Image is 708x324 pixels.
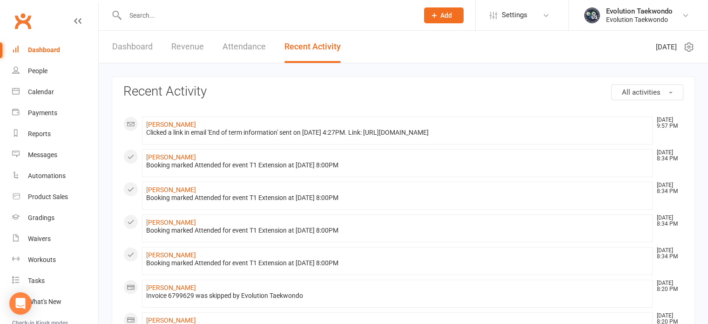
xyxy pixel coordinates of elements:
time: [DATE] 8:34 PM [652,215,683,227]
div: Evolution Taekwondo [606,15,673,24]
a: Messages [12,145,98,165]
div: Clicked a link in email 'End of term information' sent on [DATE] 4:27PM. Link: [URL][DOMAIN_NAME] [146,129,648,137]
div: What's New [28,298,61,305]
a: [PERSON_NAME] [146,219,196,226]
div: Workouts [28,256,56,263]
div: Payments [28,109,57,117]
time: [DATE] 8:34 PM [652,248,683,260]
a: Dashboard [12,40,98,61]
span: Add [440,12,452,19]
div: Reports [28,130,51,138]
span: Settings [502,5,527,26]
a: Waivers [12,228,98,249]
div: Product Sales [28,193,68,200]
div: Gradings [28,214,54,221]
a: Attendance [223,31,266,63]
a: Product Sales [12,186,98,207]
div: Tasks [28,277,45,284]
a: What's New [12,291,98,312]
a: Payments [12,103,98,124]
button: All activities [611,84,683,100]
button: Add [424,7,464,23]
a: Calendar [12,82,98,103]
a: Tasks [12,270,98,291]
div: Booking marked Attended for event T1 Extension at [DATE] 8:00PM [146,194,648,202]
a: Reports [12,124,98,145]
a: Clubworx [11,9,34,33]
img: thumb_image1716958358.png [583,6,601,25]
div: Booking marked Attended for event T1 Extension at [DATE] 8:00PM [146,161,648,169]
a: Automations [12,165,98,186]
time: [DATE] 8:34 PM [652,182,683,194]
span: [DATE] [656,41,677,53]
a: [PERSON_NAME] [146,317,196,324]
a: [PERSON_NAME] [146,153,196,161]
a: [PERSON_NAME] [146,186,196,193]
a: People [12,61,98,82]
h3: Recent Activity [123,84,683,99]
a: Recent Activity [284,31,341,63]
a: [PERSON_NAME] [146,284,196,291]
div: Waivers [28,235,51,242]
div: Booking marked Attended for event T1 Extension at [DATE] 8:00PM [146,227,648,234]
div: Messages [28,151,57,159]
div: Dashboard [28,46,60,54]
div: Automations [28,172,66,179]
a: Dashboard [112,31,153,63]
input: Search... [122,9,412,22]
time: [DATE] 9:57 PM [652,117,683,129]
div: Open Intercom Messenger [9,292,32,315]
a: Workouts [12,249,98,270]
div: Calendar [28,88,54,96]
div: Evolution Taekwondo [606,7,673,15]
a: [PERSON_NAME] [146,121,196,128]
a: Revenue [171,31,204,63]
span: All activities [622,88,661,97]
div: People [28,67,47,75]
a: [PERSON_NAME] [146,251,196,259]
a: Gradings [12,207,98,228]
time: [DATE] 8:20 PM [652,280,683,292]
div: Invoice 6799629 was skipped by Evolution Taekwondo [146,292,648,300]
time: [DATE] 8:34 PM [652,150,683,162]
div: Booking marked Attended for event T1 Extension at [DATE] 8:00PM [146,259,648,267]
